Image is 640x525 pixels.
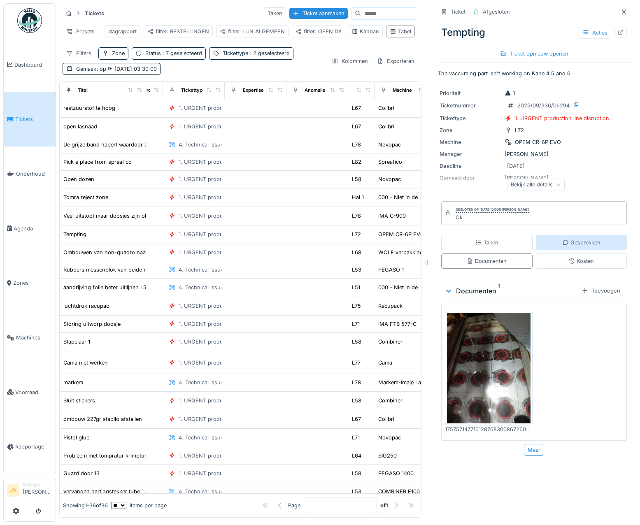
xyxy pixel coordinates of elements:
div: L67 [352,104,361,112]
div: L58 [352,397,361,404]
div: Pick e place from spreafico [63,158,132,166]
span: Onderhoud [16,170,52,178]
div: Machine [440,138,501,146]
div: COMBINER F100 [378,488,420,495]
div: Colibri [378,104,394,112]
div: Zone [440,126,501,134]
div: 1. URGENT production line disruption [179,123,273,130]
div: L78 [352,379,361,386]
div: Novopac [378,434,401,441]
div: Combiner [378,397,403,404]
div: 1. URGENT production line disruption [515,114,609,122]
div: Manager [23,481,52,488]
li: [PERSON_NAME] [23,481,52,499]
div: Probleem met tompratur krimptunnel [63,452,155,460]
div: Storing uitworp doosje [63,320,121,328]
div: L51 [352,283,360,291]
div: Expertise [243,87,264,94]
div: IMA C-900 [378,212,406,220]
a: JV Manager[PERSON_NAME] [7,481,52,501]
span: Zones [13,279,52,287]
span: Dashboard [14,61,52,69]
div: Acties [579,27,611,39]
div: 1. URGENT production line disruption [179,302,273,310]
a: Machines [4,310,56,365]
div: Showing 1 - 36 of 36 [63,502,108,509]
div: L67 [352,415,361,423]
div: Spreafico [378,158,402,166]
div: 1. URGENT production line disruption [179,175,273,183]
div: Taken [264,7,286,19]
span: Rapportage [15,443,52,451]
div: IMA FTB 577-C [378,320,417,328]
div: PEGASO 1 [378,266,404,274]
div: Tickettype [440,114,501,122]
div: Tickettype [181,87,205,94]
div: L64 [352,452,361,460]
span: [DATE] 03:30:00 [106,66,157,72]
div: 1. URGENT production line disruption [179,469,273,477]
div: L75 [352,302,361,310]
div: 17575714771012876830086726041761.jpg [445,425,533,433]
div: 1. URGENT production line disruption [179,397,273,404]
div: 1 [505,89,515,97]
sup: 1 [498,286,500,296]
span: : 7 geselecteerd [161,50,202,56]
div: L72 [515,126,524,134]
div: 1. URGENT production line disruption [179,212,273,220]
div: Exporteren [373,55,418,67]
div: Page [288,502,300,509]
div: L78 [352,141,361,149]
div: markem [63,379,83,386]
div: 4. Technical issue [179,266,223,274]
div: Presets [63,26,98,37]
div: Novopac [378,175,401,183]
div: Meer [524,444,544,456]
a: Agenda [4,201,56,256]
span: Tickets [15,115,52,123]
li: JV [7,484,19,497]
div: Guard door 13 [63,469,100,477]
div: dagrapport [109,28,137,35]
div: 2025/09/336/06294 [517,102,570,109]
div: Manager [440,150,501,158]
div: items per page [111,502,167,509]
div: Documenten [467,257,507,265]
div: Gesprekken [562,239,600,246]
div: 1. URGENT production line disruption [179,320,273,328]
div: Cama [378,359,392,367]
div: WOLF verpakkingsmachine [378,249,447,256]
span: Agenda [14,225,52,232]
div: Tomra reject zone [63,193,108,201]
div: 1. URGENT production line disruption [179,249,273,256]
strong: Tickets [81,9,107,17]
div: Titel [78,87,88,94]
div: 1. URGENT production line disruption [179,193,273,201]
div: Ticket opnieuw openen [497,48,572,59]
div: 4. Technical issue [179,283,223,291]
div: 1. URGENT production line disruption [179,158,273,166]
div: L71 [352,320,360,328]
div: 1. URGENT production line disruption [179,415,273,423]
div: Afgesloten [483,8,510,16]
div: Ticket aanmaken [289,8,348,19]
a: Rapportage [4,420,56,474]
div: Markem-Imaje Labelprinter [378,379,445,386]
div: Deadline [440,162,501,170]
div: filter: OPEN DAY TICKETS [296,28,369,35]
div: L58 [352,469,361,477]
div: Sluit stickers [63,397,95,404]
div: Racupack [378,302,403,310]
div: SIG250 [378,452,397,460]
div: Gesloten op [DATE] door [PERSON_NAME] [456,207,529,213]
div: filter: LIJN ALGEMEEN [220,28,285,35]
div: Kanban [351,28,379,35]
a: Tickets [4,92,56,147]
a: Zones [4,256,56,311]
div: Machine [393,87,412,94]
div: L72 [352,230,361,238]
div: L77 [352,359,361,367]
div: Pistol glue [63,434,89,441]
div: L68 [352,249,361,256]
strong: of 1 [380,502,388,509]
